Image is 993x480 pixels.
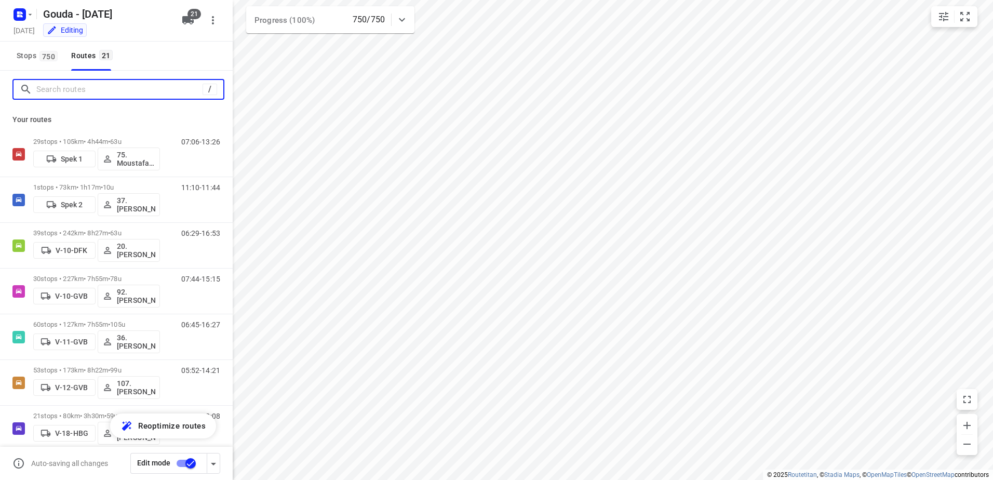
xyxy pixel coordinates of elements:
[110,366,121,374] span: 99u
[55,338,88,346] p: V-11-GVB
[824,471,860,478] a: Stadia Maps
[788,471,817,478] a: Routetitan
[33,321,160,328] p: 60 stops • 127km • 7h55m
[33,412,160,420] p: 21 stops • 80km • 3h30m
[98,148,160,170] button: 75. Moustafa Shhadeh
[33,275,160,283] p: 30 stops • 227km • 7h55m
[767,471,989,478] li: © 2025 , © , © © contributors
[110,414,216,438] button: Reoptimize routes
[33,334,96,350] button: V-11-GVB
[61,201,83,209] p: Spek 2
[117,242,155,259] p: 20.[PERSON_NAME]
[55,383,88,392] p: V-12-GVB
[353,14,385,26] p: 750/750
[911,471,955,478] a: OpenStreetMap
[117,288,155,304] p: 92.[PERSON_NAME]
[117,196,155,213] p: 37.[PERSON_NAME]
[17,49,61,62] span: Stops
[108,138,110,145] span: •
[98,285,160,308] button: 92.[PERSON_NAME]
[181,138,220,146] p: 07:06-13:26
[56,246,87,255] p: V-10-DFK
[33,425,96,442] button: V-18-HBG
[254,16,315,25] span: Progress (100%)
[108,366,110,374] span: •
[61,155,83,163] p: Spek 1
[203,10,223,31] button: More
[9,24,39,36] h5: Project date
[110,275,121,283] span: 78u
[867,471,907,478] a: OpenMapTiles
[12,114,220,125] p: Your routes
[104,412,106,420] span: •
[36,82,203,98] input: Search routes
[33,196,96,213] button: Spek 2
[99,50,113,60] span: 21
[33,366,160,374] p: 53 stops • 173km • 8h22m
[103,183,114,191] span: 10u
[181,412,220,420] p: 07:06-12:08
[101,183,103,191] span: •
[33,183,160,191] p: 1 stops • 73km • 1h17m
[33,288,96,304] button: V-10-GVB
[138,419,206,433] span: Reoptimize routes
[33,138,160,145] p: 29 stops • 105km • 4h44m
[955,6,975,27] button: Fit zoom
[203,84,217,95] div: /
[181,366,220,375] p: 05:52-14:21
[98,422,160,445] button: 44. [PERSON_NAME]
[137,459,170,467] span: Edit mode
[98,330,160,353] button: 36. [PERSON_NAME]
[33,151,96,167] button: Spek 1
[181,321,220,329] p: 06:45-16:27
[55,429,88,437] p: V-18-HBG
[33,379,96,396] button: V-12-GVB
[108,275,110,283] span: •
[98,193,160,216] button: 37.[PERSON_NAME]
[33,229,160,237] p: 39 stops • 242km • 8h27m
[71,49,116,62] div: Routes
[187,9,201,19] span: 21
[117,151,155,167] p: 75. Moustafa Shhadeh
[31,459,108,468] p: Auto-saving all changes
[110,138,121,145] span: 63u
[110,321,125,328] span: 105u
[98,376,160,399] button: 107.[PERSON_NAME]
[931,6,977,27] div: small contained button group
[108,321,110,328] span: •
[117,334,155,350] p: 36. [PERSON_NAME]
[33,242,96,259] button: V-10-DFK
[178,10,198,31] button: 21
[933,6,954,27] button: Map settings
[55,292,88,300] p: V-10-GVB
[98,239,160,262] button: 20.[PERSON_NAME]
[39,6,173,22] h5: Rename
[246,6,414,33] div: Progress (100%)750/750
[47,25,83,35] div: You are currently in edit mode.
[207,457,220,470] div: Driver app settings
[117,379,155,396] p: 107.[PERSON_NAME]
[181,183,220,192] p: 11:10-11:44
[181,275,220,283] p: 07:44-15:15
[110,229,121,237] span: 63u
[181,229,220,237] p: 06:29-16:53
[106,412,117,420] span: 59u
[108,229,110,237] span: •
[39,51,58,61] span: 750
